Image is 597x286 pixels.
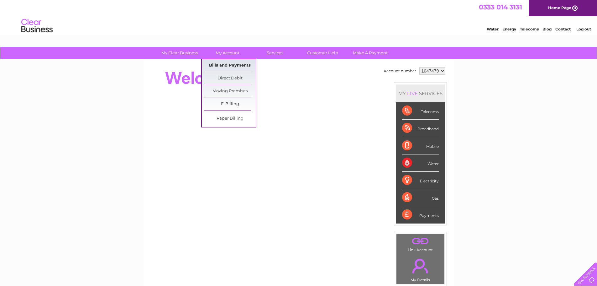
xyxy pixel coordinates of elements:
[402,102,439,120] div: Telecoms
[402,154,439,172] div: Water
[520,27,539,31] a: Telecoms
[344,47,396,59] a: Make A Payment
[402,172,439,189] div: Electricity
[249,47,301,59] a: Services
[396,253,445,284] td: My Details
[204,59,256,72] a: Bills and Payments
[396,84,445,102] div: MY SERVICES
[402,120,439,137] div: Broadband
[576,27,591,31] a: Log out
[396,234,445,254] td: Link Account
[21,16,53,35] img: logo.png
[204,72,256,85] a: Direct Debit
[204,98,256,111] a: E-Billing
[398,236,443,247] a: .
[406,90,419,96] div: LIVE
[502,27,516,31] a: Energy
[151,3,447,30] div: Clear Business is a trading name of Verastar Limited (registered in [GEOGRAPHIC_DATA] No. 3667643...
[555,27,571,31] a: Contact
[398,255,443,277] a: .
[382,66,418,76] td: Account number
[402,137,439,154] div: Mobile
[402,189,439,206] div: Gas
[204,112,256,125] a: Paper Billing
[487,27,499,31] a: Water
[479,3,522,11] a: 0333 014 3131
[297,47,348,59] a: Customer Help
[154,47,206,59] a: My Clear Business
[204,85,256,98] a: Moving Premises
[202,47,253,59] a: My Account
[402,206,439,223] div: Payments
[542,27,552,31] a: Blog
